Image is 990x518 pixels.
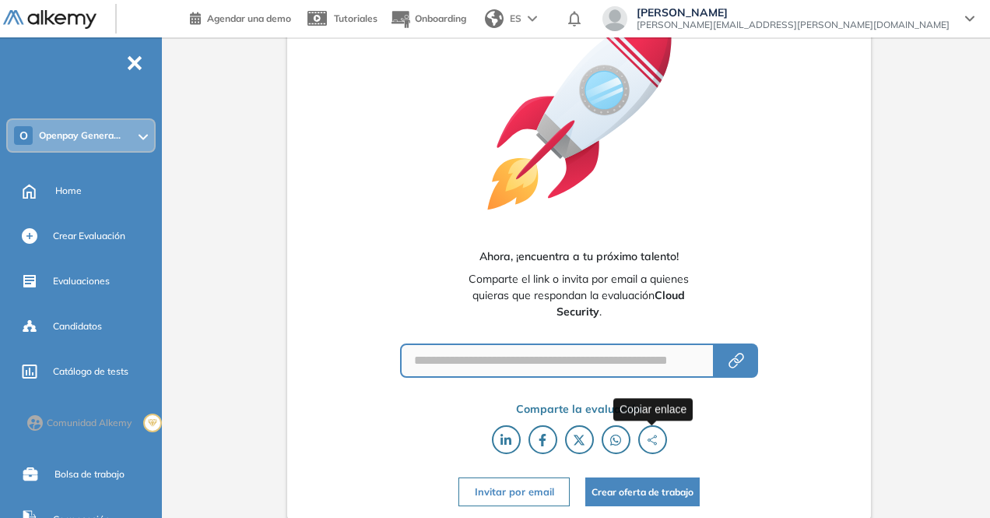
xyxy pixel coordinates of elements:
[528,16,537,22] img: arrow
[39,129,121,142] span: Openpay Genera...
[458,477,569,506] button: Invitar por email
[637,6,950,19] span: [PERSON_NAME]
[53,319,102,333] span: Candidatos
[479,248,679,265] span: Ahora, ¡encuentra a tu próximo talento!
[510,12,521,26] span: ES
[415,12,466,24] span: Onboarding
[390,2,466,36] button: Onboarding
[637,19,950,31] span: [PERSON_NAME][EMAIL_ADDRESS][PERSON_NAME][DOMAIN_NAME]
[485,9,504,28] img: world
[3,10,97,30] img: Logo
[53,365,128,379] span: Catálogo de tests
[54,467,125,481] span: Bolsa de trabajo
[334,12,377,24] span: Tutoriales
[613,398,693,421] div: Copiar enlace
[516,401,642,418] span: Comparte la evaluación
[53,274,110,288] span: Evaluaciones
[53,229,125,243] span: Crear Evaluación
[207,12,291,24] span: Agendar una demo
[190,8,291,26] a: Agendar una demo
[55,184,82,198] span: Home
[19,129,28,142] span: O
[465,271,693,320] span: Comparte el link o invita por email a quienes quieras que respondan la evaluación .
[585,477,700,506] button: Crear oferta de trabajo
